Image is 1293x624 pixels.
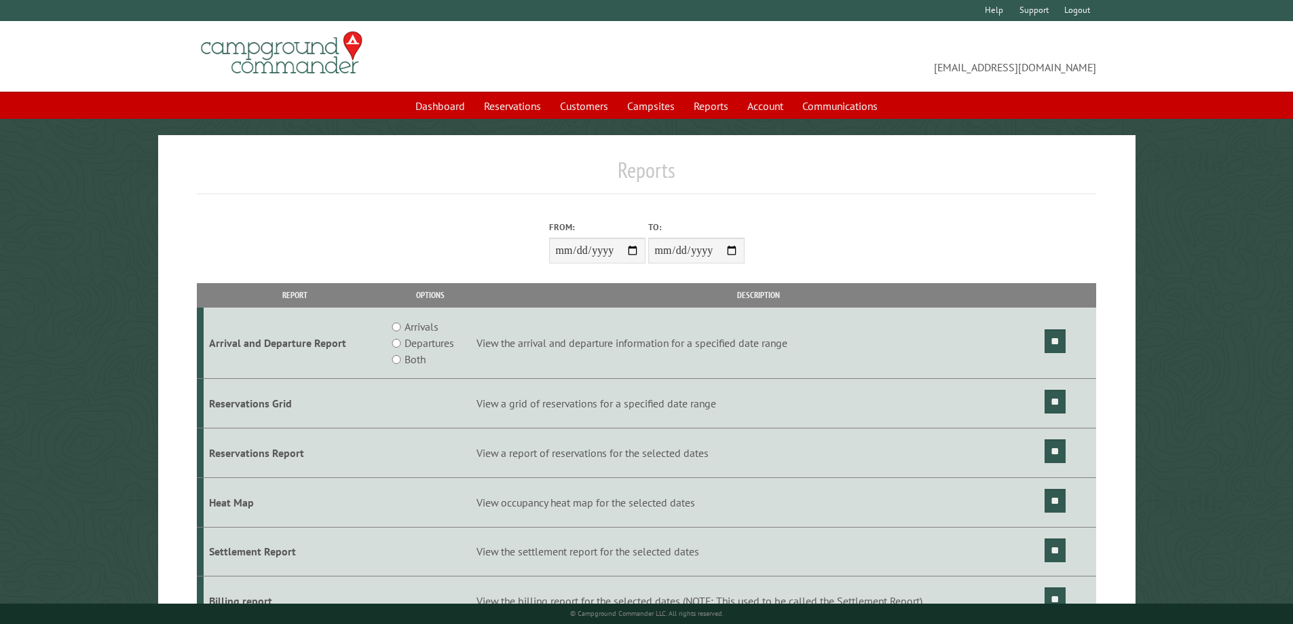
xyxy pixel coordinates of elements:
[794,93,886,119] a: Communications
[619,93,683,119] a: Campsites
[204,379,386,428] td: Reservations Grid
[474,283,1043,307] th: Description
[476,93,549,119] a: Reservations
[204,283,386,307] th: Report
[405,335,454,351] label: Departures
[386,283,474,307] th: Options
[686,93,736,119] a: Reports
[570,609,724,618] small: © Campground Commander LLC. All rights reserved.
[197,157,1097,194] h1: Reports
[204,527,386,576] td: Settlement Report
[474,379,1043,428] td: View a grid of reservations for a specified date range
[648,221,745,234] label: To:
[407,93,473,119] a: Dashboard
[204,477,386,527] td: Heat Map
[647,37,1097,75] span: [EMAIL_ADDRESS][DOMAIN_NAME]
[405,318,438,335] label: Arrivals
[204,428,386,477] td: Reservations Report
[552,93,616,119] a: Customers
[197,26,367,79] img: Campground Commander
[739,93,791,119] a: Account
[474,428,1043,477] td: View a report of reservations for the selected dates
[204,308,386,379] td: Arrival and Departure Report
[405,351,426,367] label: Both
[474,477,1043,527] td: View occupancy heat map for the selected dates
[474,308,1043,379] td: View the arrival and departure information for a specified date range
[474,527,1043,576] td: View the settlement report for the selected dates
[549,221,645,234] label: From:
